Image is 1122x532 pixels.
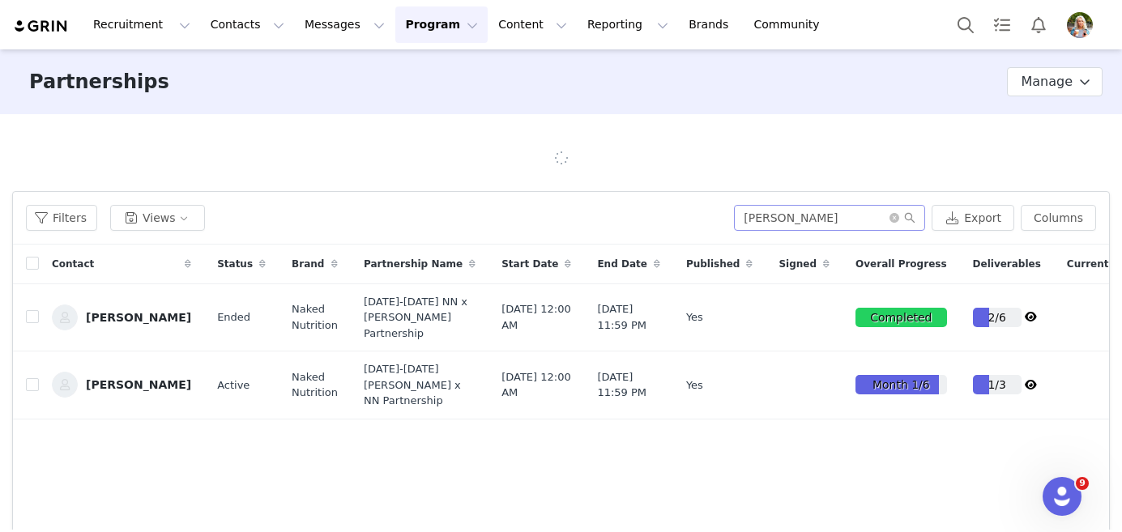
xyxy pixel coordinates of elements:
[52,372,191,398] a: [PERSON_NAME]
[501,369,571,401] span: [DATE] 12:00 AM
[13,19,70,34] img: grin logo
[686,257,740,271] span: Published
[686,377,703,394] span: Yes
[734,205,925,231] input: Search...
[973,308,1022,327] div: 2/6
[110,205,205,231] button: Views
[855,257,946,271] span: Overall Progress
[292,369,338,401] span: Naked Nutrition
[889,213,899,223] i: icon: close-circle
[597,369,659,401] span: [DATE] 11:59 PM
[1021,205,1096,231] button: Columns
[488,6,577,43] button: Content
[779,257,817,271] span: Signed
[201,6,294,43] button: Contacts
[679,6,743,43] a: Brands
[292,301,338,333] span: Naked Nutrition
[364,257,463,271] span: Partnership Name
[578,6,678,43] button: Reporting
[932,205,1014,231] button: Export
[217,257,253,271] span: Status
[52,372,78,398] img: a42a34aa-9d54-401f-a9a1-46a895488636--s.jpg
[29,67,169,96] h3: Partnerships
[1067,12,1093,38] img: 61967f57-7e25-4ea5-a261-7e30b6473b92.png
[52,257,94,271] span: Contact
[295,6,395,43] button: Messages
[86,378,191,391] div: [PERSON_NAME]
[217,377,250,394] span: Active
[984,6,1020,43] a: Tasks
[744,6,837,43] a: Community
[1057,12,1109,38] button: Profile
[973,257,1041,271] span: Deliverables
[973,375,1022,394] div: 1/3
[597,257,646,271] span: End Date
[686,309,703,326] span: Yes
[855,375,946,394] div: Month 1/6
[1021,72,1073,92] span: Manage
[1043,477,1081,516] iframe: Intercom live chat
[52,304,78,330] img: a42a34aa-9d54-401f-a9a1-46a895488636--s.jpg
[501,301,571,333] span: [DATE] 12:00 AM
[855,308,946,327] div: Completed
[26,205,97,231] button: Filters
[597,301,659,333] span: [DATE] 11:59 PM
[1076,477,1089,490] span: 9
[86,311,191,324] div: [PERSON_NAME]
[904,212,915,223] i: icon: search
[395,6,488,43] button: Program
[1007,67,1103,96] button: Manage
[292,257,324,271] span: Brand
[364,361,476,409] span: [DATE]-[DATE] [PERSON_NAME] x NN Partnership
[52,304,191,330] a: [PERSON_NAME]
[217,309,250,326] span: Ended
[948,6,983,43] button: Search
[1021,6,1056,43] button: Notifications
[501,257,558,271] span: Start Date
[83,6,200,43] button: Recruitment
[364,294,476,342] span: [DATE]-[DATE] NN x [PERSON_NAME] Partnership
